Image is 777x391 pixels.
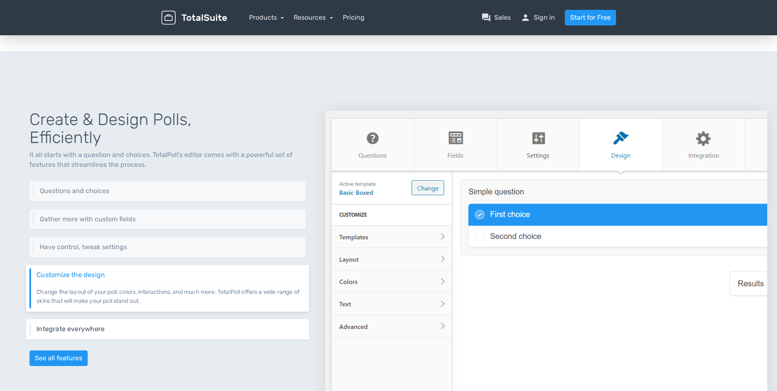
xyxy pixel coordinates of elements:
h1: Create & Design Polls, Efficiently [29,111,306,147]
p: It all starts with a question and choices. TotalPoll's editor comes with a powerful set of featur... [29,150,306,170]
span: person [521,13,530,23]
span: question_answer [481,13,491,23]
h6: Have control, tweak settings [40,243,299,251]
a: Pricing [343,13,365,23]
p: Add one or as many questions as you need. Furthermore, add all kinds of choices, including image,... [40,195,299,195]
h6: Questions and choices [40,187,299,195]
p: Add custom fields to gather more information about the voter. TotalPoll supports five field types... [40,223,299,223]
a: Resources [294,14,333,21]
a: Products [249,14,284,21]
p: Change the layout of your poll, colors, interactions, and much more. TotalPoll offers a wide rang... [36,283,303,305]
h6: Customize the design [36,271,303,279]
a: See all features [29,350,88,366]
a: personSign in [521,13,555,23]
img: TotalSuite for WordPress [161,11,227,25]
a: question_answerSales [481,13,511,23]
a: Start for Free [565,10,616,25]
h6: Integrate everywhere [36,325,303,332]
h6: Gather more with custom fields [40,216,299,223]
